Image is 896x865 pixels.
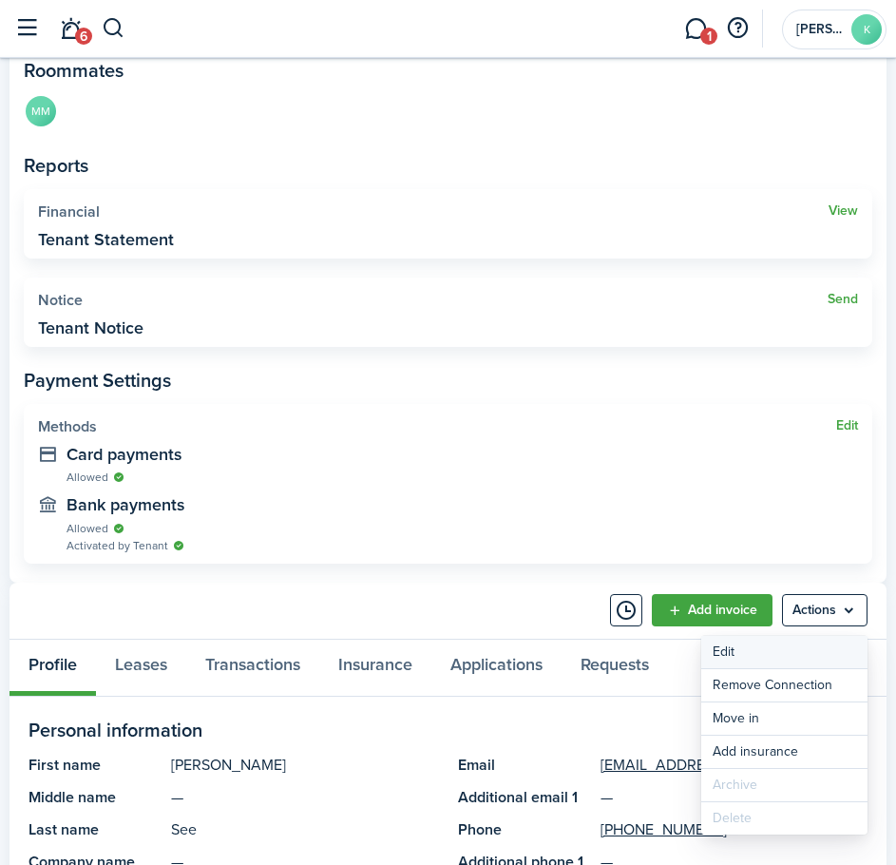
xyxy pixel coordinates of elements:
[52,6,88,52] a: Notifications
[9,10,45,47] button: Open sidebar
[67,495,858,514] widget-stats-description: Bank payments
[458,818,591,841] panel-main-title: Phone
[458,754,591,777] panel-main-title: Email
[24,366,872,394] panel-main-subtitle: Payment Settings
[828,292,858,307] a: Send
[67,469,108,486] span: Allowed
[24,56,872,85] panel-main-subtitle: Roommates
[610,594,642,626] button: Timeline
[38,418,836,435] widget-stats-title: Methods
[782,594,867,626] button: Open menu
[24,151,872,180] panel-main-subtitle: Reports
[562,640,668,696] a: Requests
[67,537,168,554] span: Activated by Tenant
[38,203,829,221] widget-stats-title: Financial
[38,318,143,337] widget-stats-description: Tenant Notice
[796,23,844,36] span: Kaitlyn
[38,230,174,249] widget-stats-description: Tenant Statement
[458,786,591,809] panel-main-title: Additional email 1
[829,203,858,219] a: View
[67,520,108,537] span: Allowed
[171,754,439,777] panel-main-description: [PERSON_NAME]
[29,754,162,777] panel-main-title: First name
[701,669,867,702] button: Remove Connection
[26,96,56,126] avatar-text: MM
[186,640,319,696] a: Transactions
[67,445,858,464] widget-stats-description: Card payments
[601,818,727,841] a: [PHONE_NUMBER]
[171,818,439,841] panel-main-description: See
[431,640,562,696] a: Applications
[29,818,162,841] panel-main-title: Last name
[319,640,431,696] a: Insurance
[721,12,753,45] button: Open resource center
[652,594,772,626] a: Add invoice
[29,716,867,744] panel-main-section-title: Personal information
[701,736,867,768] button: Add insurance
[701,702,867,735] a: Move in
[836,418,858,433] button: Edit
[171,786,439,809] panel-main-description: —
[782,594,867,626] menu-btn: Actions
[29,786,162,809] panel-main-title: Middle name
[24,94,58,132] a: MM
[75,28,92,45] span: 6
[701,636,867,668] a: Edit
[102,12,125,45] button: Search
[677,6,714,52] a: Messaging
[851,14,882,45] avatar-text: K
[38,292,828,309] widget-stats-title: Notice
[601,754,843,777] a: [EMAIL_ADDRESS][DOMAIN_NAME]
[96,640,186,696] a: Leases
[700,28,717,45] span: 1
